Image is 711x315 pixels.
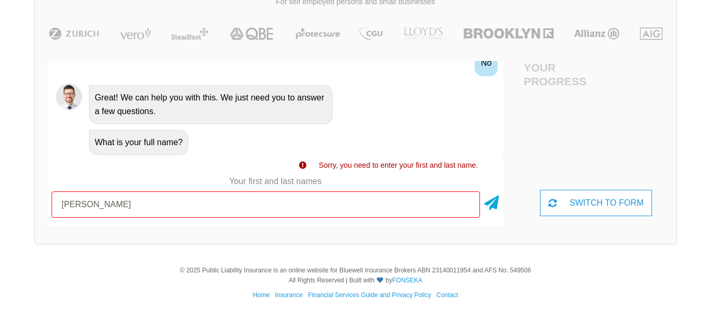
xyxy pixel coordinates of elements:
input: Your first and last names [52,191,480,218]
a: Contact [436,291,458,299]
img: Vero | Public Liability Insurance [115,27,156,40]
a: FONSEKA [392,277,422,284]
img: Brooklyn | Public Liability Insurance [459,27,558,40]
div: Great! We can help you with this. We just need you to answer a few questions. [89,85,333,124]
div: No [475,50,498,76]
span: Sorry, you need to enter your first and last name. [319,161,478,169]
img: Zurich | Public Liability Insurance [44,27,104,40]
img: Steadfast | Public Liability Insurance [167,27,213,40]
p: Your first and last names [47,176,503,187]
img: AIG | Public Liability Insurance [636,27,667,40]
a: Insurance [275,291,303,299]
img: Allianz | Public Liability Insurance [569,27,625,40]
div: What is your full name? [89,130,188,155]
img: Protecsure | Public Liability Insurance [292,27,345,40]
div: SWITCH TO FORM [540,190,652,216]
img: QBE | Public Liability Insurance [224,27,281,40]
h4: Your Progress [524,61,596,87]
img: CGU | Public Liability Insurance [355,27,387,40]
img: Chatbot | PLI [56,84,82,110]
img: LLOYD's | Public Liability Insurance [398,27,448,40]
a: Home [253,291,269,299]
a: Financial Services Guide and Privacy Policy [308,291,431,299]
